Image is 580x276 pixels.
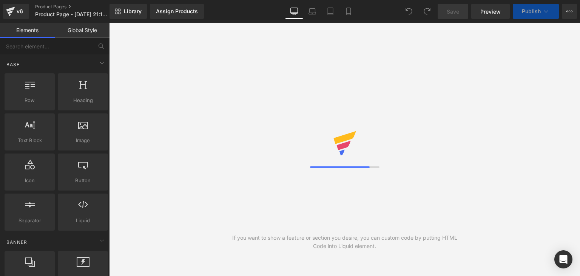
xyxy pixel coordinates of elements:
button: Publish [513,4,559,19]
a: Product Pages [35,4,122,10]
span: Liquid [60,217,106,225]
button: More [562,4,577,19]
span: Icon [7,177,52,185]
span: Heading [60,96,106,104]
a: Desktop [285,4,303,19]
span: Separator [7,217,52,225]
span: Preview [480,8,501,16]
div: Open Intercom Messenger [554,250,572,268]
a: Laptop [303,4,321,19]
span: Banner [6,239,28,246]
span: Row [7,96,52,104]
span: Base [6,61,20,68]
span: Save [447,8,459,16]
a: Mobile [339,4,358,19]
a: Tablet [321,4,339,19]
span: Library [124,8,142,15]
div: v6 [15,6,25,16]
a: Preview [471,4,510,19]
div: If you want to show a feature or section you desire, you can custom code by putting HTML Code int... [227,234,463,250]
span: Text Block [7,136,52,144]
a: New Library [110,4,147,19]
span: Image [60,136,106,144]
span: Button [60,177,106,185]
button: Undo [401,4,416,19]
span: Product Page - [DATE] 21:18:06 [35,11,108,17]
a: Global Style [55,23,110,38]
span: Publish [522,8,541,14]
div: Assign Products [156,8,198,14]
a: v6 [3,4,29,19]
button: Redo [420,4,435,19]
